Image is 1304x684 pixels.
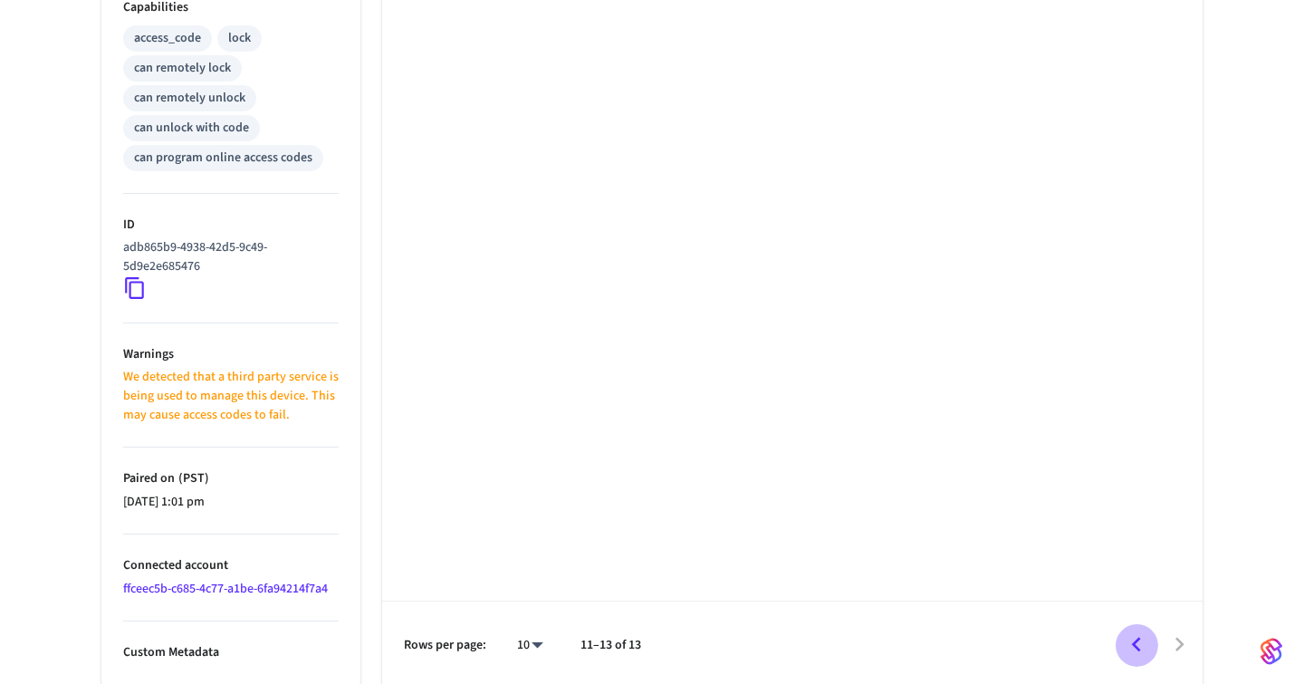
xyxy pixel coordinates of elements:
button: Go to previous page [1115,623,1157,666]
img: SeamLogoGradient.69752ec5.svg [1261,637,1282,666]
div: access_code [134,29,201,48]
p: 11–13 of 13 [580,636,641,655]
div: can unlock with code [134,119,249,138]
p: We detected that a third party service is being used to manage this device. This may cause access... [123,368,339,425]
div: can remotely unlock [134,89,245,108]
a: ffceec5b-c685-4c77-a1be-6fa94214f7a4 [123,580,328,598]
p: [DATE] 1:01 pm [123,493,339,512]
p: Custom Metadata [123,643,339,662]
p: Warnings [123,345,339,364]
p: Connected account [123,556,339,575]
p: Paired on [123,469,339,488]
p: adb865b9-4938-42d5-9c49-5d9e2e685476 [123,238,331,276]
span: ( PST ) [175,469,209,487]
p: Rows per page: [404,636,486,655]
p: ID [123,216,339,235]
div: 10 [508,632,551,659]
div: can remotely lock [134,59,231,78]
div: can program online access codes [134,149,312,168]
div: lock [228,29,251,48]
